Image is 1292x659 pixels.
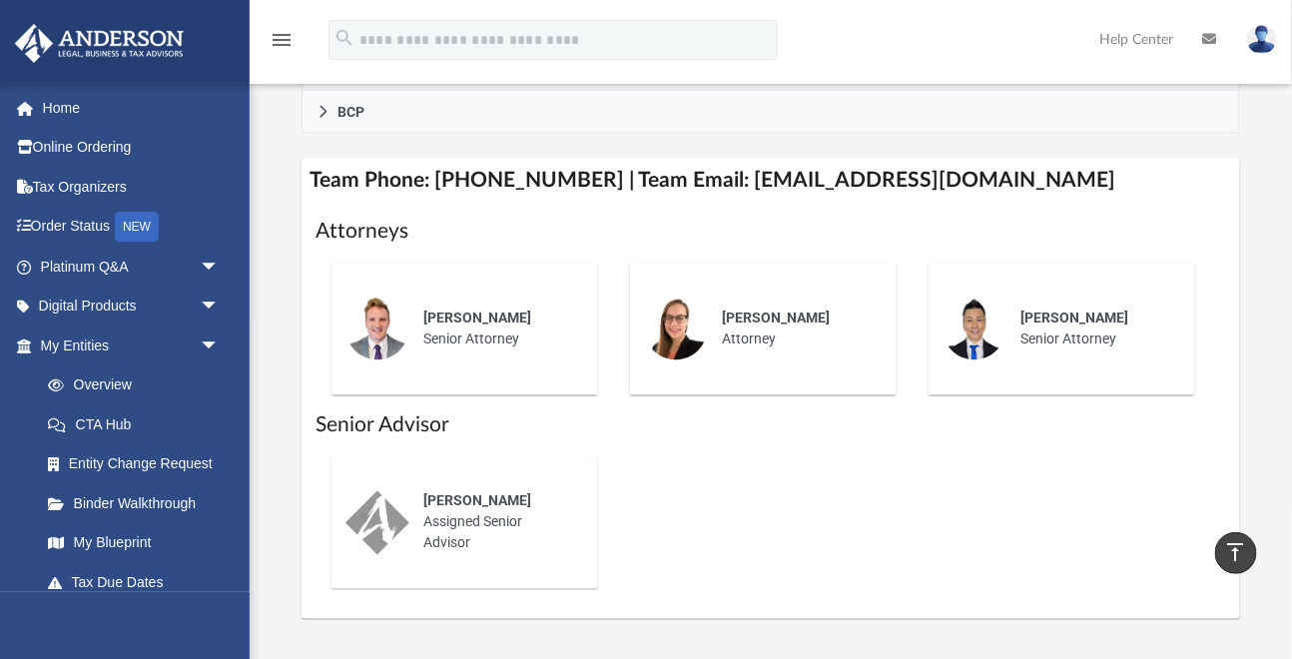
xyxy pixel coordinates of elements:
div: Senior Attorney [409,294,584,363]
a: Online Ordering [14,128,250,168]
div: NEW [115,212,159,242]
h4: Team Phone: [PHONE_NUMBER] | Team Email: [EMAIL_ADDRESS][DOMAIN_NAME] [302,158,1240,203]
img: thumbnail [644,297,708,360]
div: Assigned Senior Advisor [409,477,584,568]
a: menu [270,38,294,52]
a: My Blueprint [28,523,240,563]
span: [PERSON_NAME] [423,493,531,509]
a: CTA Hub [28,404,250,444]
span: [PERSON_NAME] [722,310,830,326]
span: BCP [337,105,364,119]
a: Digital Productsarrow_drop_down [14,287,250,327]
a: Order StatusNEW [14,207,250,248]
a: Binder Walkthrough [28,483,250,523]
img: User Pic [1247,25,1277,54]
a: vertical_align_top [1215,532,1257,574]
a: Platinum Q&Aarrow_drop_down [14,247,250,287]
span: arrow_drop_down [200,326,240,366]
a: Tax Organizers [14,167,250,207]
i: search [333,27,355,49]
a: Entity Change Request [28,444,250,484]
img: thumbnail [345,491,409,555]
a: Overview [28,365,250,405]
a: Home [14,88,250,128]
a: My Entitiesarrow_drop_down [14,326,250,365]
span: arrow_drop_down [200,247,240,288]
i: menu [270,28,294,52]
h1: Attorneys [316,217,1226,246]
a: Tax Due Dates [28,562,250,602]
div: Senior Attorney [1006,294,1181,363]
a: BCP [302,91,1240,134]
span: [PERSON_NAME] [1020,310,1128,326]
span: [PERSON_NAME] [423,310,531,326]
img: Anderson Advisors Platinum Portal [9,24,190,63]
h1: Senior Advisor [316,411,1226,440]
img: thumbnail [943,297,1006,360]
i: vertical_align_top [1224,540,1248,564]
span: arrow_drop_down [200,287,240,328]
img: thumbnail [345,297,409,360]
div: Attorney [708,294,883,363]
